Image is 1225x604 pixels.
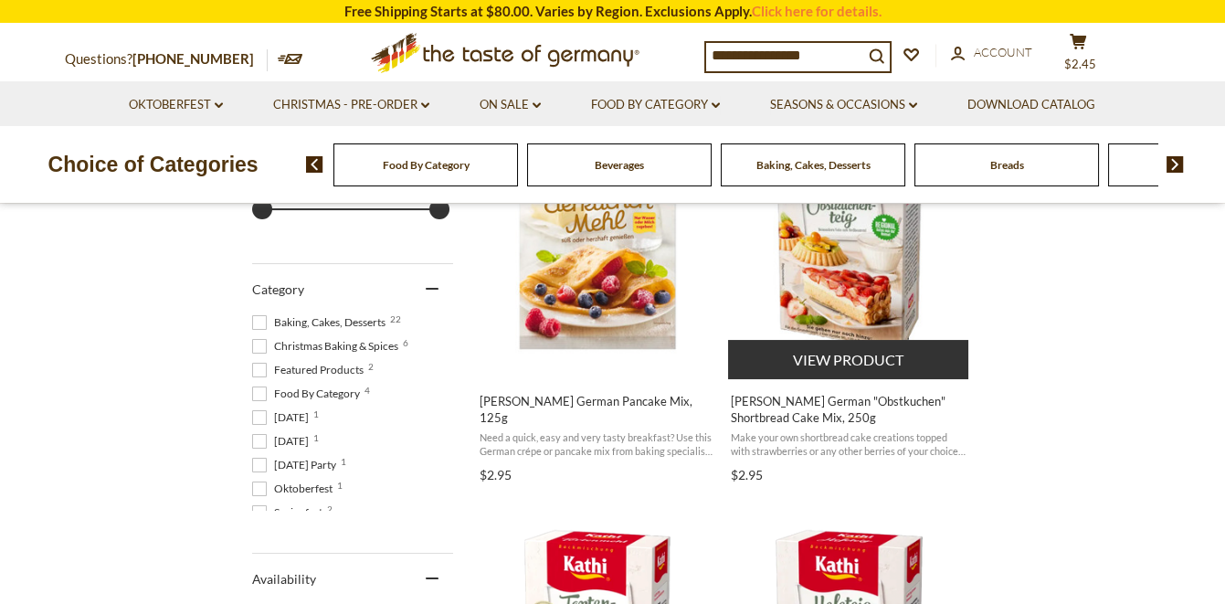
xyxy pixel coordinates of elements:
span: [PERSON_NAME] German "Obstkuchen" Shortbread Cake Mix, 250g [731,393,967,426]
a: Food By Category [383,158,470,172]
span: [DATE] Party [252,457,342,473]
a: Account [951,43,1032,63]
a: Click here for details. [752,3,882,19]
span: 1 [337,481,343,490]
a: [PHONE_NUMBER] [132,50,254,67]
span: Account [974,45,1032,59]
span: Oktoberfest [252,481,338,497]
span: 1 [313,409,319,419]
img: Kathi German "Obstkuchen" Shortbread Cake Mix, 250g [728,121,970,363]
span: Springfest [252,504,328,521]
span: Christmas Baking & Spices [252,338,404,355]
a: Kathi German Pancake Mix, 125g [477,105,719,489]
a: Seasons & Occasions [770,95,917,115]
button: View product [728,340,968,379]
p: Questions? [65,48,268,71]
img: next arrow [1167,156,1184,173]
span: [DATE] [252,433,314,450]
span: [DATE] [252,409,314,426]
img: previous arrow [306,156,323,173]
span: 2 [368,362,374,371]
span: Baking, Cakes, Desserts [252,314,391,331]
span: [PERSON_NAME] German Pancake Mix, 125g [480,393,716,426]
span: 4 [364,386,370,395]
span: Need a quick, easy and very tasty breakfast? Use this German crépe or pancake mix from baking spe... [480,430,716,459]
a: On Sale [480,95,541,115]
span: $2.95 [480,467,512,482]
span: Featured Products [252,362,369,378]
a: Breads [990,158,1024,172]
a: Baking, Cakes, Desserts [756,158,871,172]
a: Download Catalog [967,95,1095,115]
span: Category [252,281,304,297]
a: Kathi German [728,105,970,489]
a: Food By Category [591,95,720,115]
span: 1 [313,433,319,442]
span: Make your own shortbread cake creations topped with strawberries or any other berries of your cho... [731,430,967,459]
span: 22 [390,314,401,323]
span: Food By Category [252,386,365,402]
span: Availability [252,571,316,587]
span: 1 [341,457,346,466]
button: $2.45 [1051,33,1106,79]
a: Oktoberfest [129,95,223,115]
span: $2.45 [1064,57,1096,71]
span: 6 [403,338,408,347]
span: $2.95 [731,467,763,482]
a: Christmas - PRE-ORDER [273,95,429,115]
span: 2 [327,504,333,514]
a: Beverages [595,158,644,172]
